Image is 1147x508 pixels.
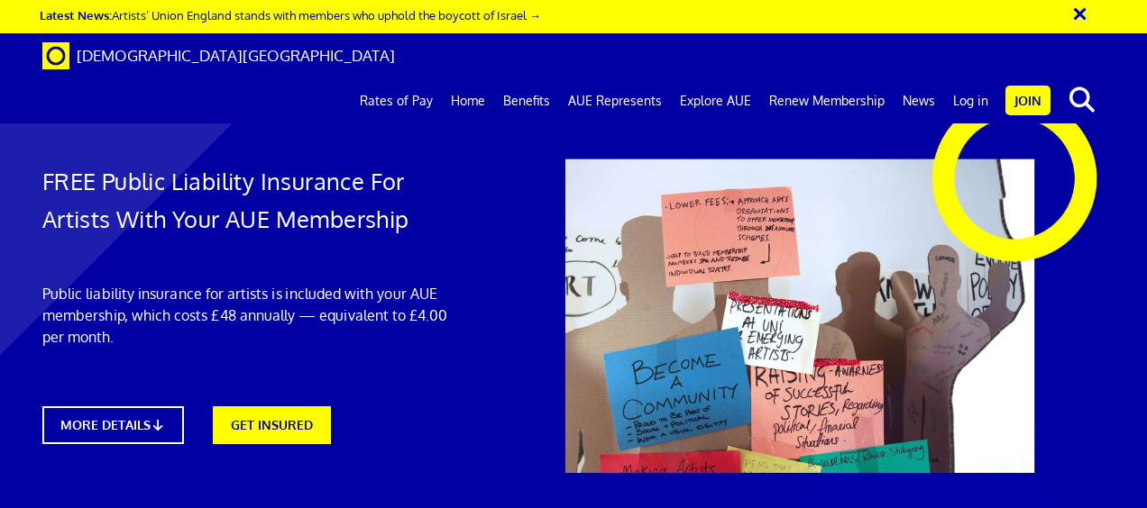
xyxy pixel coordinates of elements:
a: Log in [944,78,997,123]
a: GET INSURED [213,406,331,444]
p: Public liability insurance for artists is included with your AUE membership, which costs £48 annu... [42,283,469,348]
a: Benefits [494,78,559,123]
a: Join [1005,86,1051,115]
span: [DEMOGRAPHIC_DATA][GEOGRAPHIC_DATA] [77,46,395,65]
button: search [1054,81,1109,119]
a: AUE Represents [559,78,671,123]
a: News [894,78,944,123]
a: Rates of Pay [351,78,442,123]
a: Renew Membership [760,78,894,123]
a: Home [442,78,494,123]
strong: Latest News: [40,7,112,23]
a: Explore AUE [671,78,760,123]
a: Brand [DEMOGRAPHIC_DATA][GEOGRAPHIC_DATA] [29,33,408,78]
a: MORE DETAILS [42,406,185,444]
h1: FREE Public Liability Insurance For Artists With Your AUE Membership [42,162,469,238]
a: Latest News:Artists’ Union England stands with members who uphold the boycott of Israel → [40,7,541,23]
